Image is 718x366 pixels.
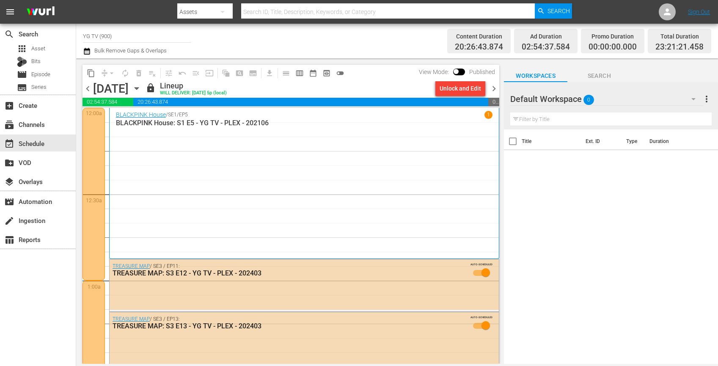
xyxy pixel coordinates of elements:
span: Month Calendar View [306,66,320,80]
span: Week Calendar View [293,66,306,80]
span: Search [4,29,14,39]
span: Refresh All Search Blocks [216,65,233,81]
span: 00:38:38.542 [488,98,499,106]
span: 23:21:21.458 [655,42,704,52]
th: Type [621,129,644,153]
span: Create [4,101,14,111]
span: Customize Events [159,65,176,81]
img: ans4CAIJ8jUAAAAAAAAAAAAAAAAAAAAAAAAgQb4GAAAAAAAAAAAAAAAAAAAAAAAAJMjXAAAAAAAAAAAAAAAAAAAAAAAAgAT5G... [20,2,61,22]
span: AUTO-SCHEDULED [470,262,492,266]
span: toggle_off [336,69,344,77]
span: Toggle to switch from Published to Draft view. [453,69,459,74]
span: Bits [31,57,41,66]
span: 20:26:43.874 [133,98,488,106]
span: Update Metadata from Key Asset [203,66,216,80]
span: Search [547,3,570,19]
span: lock [146,83,156,93]
span: Workspaces [504,71,567,81]
span: Automation [4,197,14,207]
span: VOD [4,158,14,168]
span: Episode [31,70,50,79]
span: Select an event to delete [132,66,146,80]
span: Episode [17,69,27,80]
p: SE1 / [168,112,179,118]
span: View Backup [320,66,333,80]
p: / [166,112,168,118]
a: TREASURE MAP [113,316,150,322]
span: Copy Lineup [84,66,98,80]
span: Channels [4,120,14,130]
th: Title [522,129,580,153]
div: Content Duration [455,30,503,42]
span: chevron_right [489,83,499,94]
span: View Mode: [415,69,453,75]
p: EP5 [179,112,188,118]
span: Fill episodes with ad slates [189,66,203,80]
div: Ad Duration [522,30,570,42]
div: WILL DELIVER: [DATE] 5p (local) [160,91,227,96]
a: Sign Out [688,8,710,15]
span: Revert to Primary Episode [176,66,189,80]
a: BLACKPINK House [116,111,166,118]
span: chevron_left [83,83,93,94]
span: 02:54:37.584 [522,42,570,52]
span: Asset [17,44,27,54]
div: [DATE] [93,82,129,96]
button: Search [535,3,572,19]
div: Promo Duration [589,30,637,42]
div: Unlock and Edit [440,81,481,96]
div: / SE3 / EP11: [113,263,451,277]
span: Download as CSV [260,65,276,81]
span: Series [17,83,27,93]
span: calendar_view_week_outlined [295,69,304,77]
p: 1 [487,112,490,118]
span: Bulk Remove Gaps & Overlaps [93,47,167,54]
span: more_vert [701,94,712,104]
span: Series [31,83,47,91]
span: preview_outlined [322,69,331,77]
div: Bits [17,57,27,67]
span: AUTO-SCHEDULED [470,315,492,319]
button: Unlock and Edit [435,81,485,96]
div: TREASURE MAP: S3 E12 - YG TV - PLEX - 202403 [113,269,451,277]
button: more_vert [701,89,712,109]
span: Create Search Block [233,66,246,80]
span: 0 [583,91,594,109]
span: Ingestion [4,216,14,226]
div: TREASURE MAP: S3 E13 - YG TV - PLEX - 202403 [113,322,451,330]
th: Ext. ID [580,129,621,153]
span: 20:26:43.874 [455,42,503,52]
span: menu [5,7,15,17]
span: Reports [4,235,14,245]
span: Asset [31,44,45,53]
span: content_copy [87,69,95,77]
div: Lineup [160,81,227,91]
div: / SE3 / EP13: [113,316,451,330]
span: 02:54:37.584 [83,98,133,106]
span: 00:00:00.000 [589,42,637,52]
th: Duration [644,129,695,153]
span: Loop Content [118,66,132,80]
span: Published [465,69,499,75]
a: TREASURE MAP [113,263,150,269]
p: BLACKPINK House: S1 E5 - YG TV - PLEX - 202106 [116,119,492,127]
span: Search [567,71,631,81]
div: Total Duration [655,30,704,42]
span: date_range_outlined [309,69,317,77]
span: Overlays [4,177,14,187]
span: 24 hours Lineup View is OFF [333,66,347,80]
span: Clear Lineup [146,66,159,80]
span: Day Calendar View [276,65,293,81]
div: Default Workspace [510,87,704,111]
span: Remove Gaps & Overlaps [98,66,118,80]
span: Schedule [4,139,14,149]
